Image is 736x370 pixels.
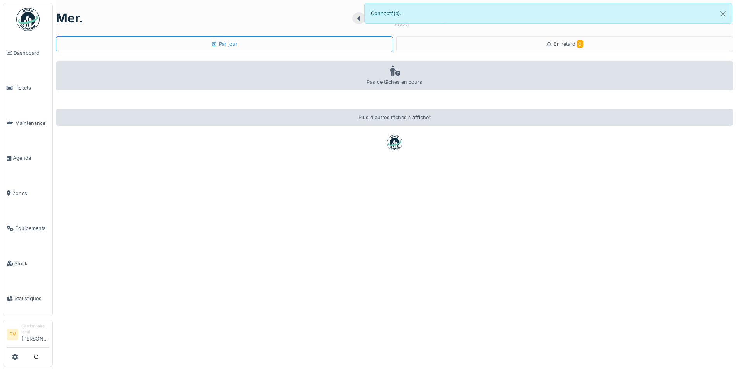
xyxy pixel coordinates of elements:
img: Badge_color-CXgf-gQk.svg [16,8,40,31]
span: Agenda [13,154,49,162]
li: FV [7,329,18,340]
div: Par jour [211,40,237,48]
div: Pas de tâches en cours [56,61,733,90]
div: Gestionnaire local [21,323,49,335]
span: Dashboard [14,49,49,57]
span: Stock [14,260,49,267]
a: Tickets [3,71,52,106]
span: Statistiques [14,295,49,302]
span: Équipements [15,225,49,232]
div: 2025 [394,19,410,29]
li: [PERSON_NAME] [21,323,49,346]
h1: mer. [56,11,83,26]
a: Statistiques [3,281,52,316]
div: Plus d'autres tâches à afficher [56,109,733,126]
span: Tickets [14,84,49,92]
div: Connecté(e). [364,3,733,24]
span: 0 [577,40,583,48]
span: En retard [554,41,583,47]
a: Dashboard [3,35,52,71]
span: Maintenance [15,119,49,127]
button: Close [714,3,732,24]
a: Stock [3,246,52,281]
img: badge-BVDL4wpA.svg [387,135,402,150]
span: Zones [12,190,49,197]
a: FV Gestionnaire local[PERSON_NAME] [7,323,49,348]
a: Équipements [3,211,52,246]
a: Agenda [3,141,52,176]
a: Maintenance [3,105,52,141]
a: Zones [3,176,52,211]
